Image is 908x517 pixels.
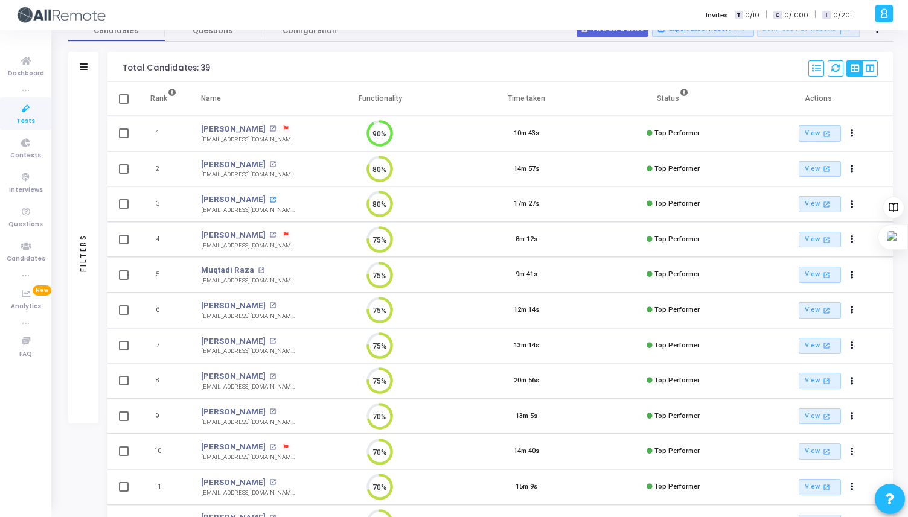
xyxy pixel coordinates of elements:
[844,408,861,425] button: Actions
[844,373,861,390] button: Actions
[516,270,537,280] div: 9m 41s
[269,338,276,344] mat-icon: open_in_new
[508,92,545,105] div: Time taken
[138,328,189,364] td: 7
[307,82,453,116] th: Functionality
[514,164,539,174] div: 14m 57s
[201,229,266,241] a: [PERSON_NAME]
[201,92,221,105] div: Name
[654,306,700,314] span: Top Performer
[138,116,189,151] td: 1
[844,337,861,354] button: Actions
[15,3,106,27] img: logo
[844,267,861,284] button: Actions
[846,60,878,77] div: View Options
[201,406,266,418] a: [PERSON_NAME]
[514,376,539,386] div: 20m 56s
[514,446,539,457] div: 14m 40s
[201,276,295,285] div: [EMAIL_ADDRESS][DOMAIN_NAME]
[201,170,295,179] div: [EMAIL_ADDRESS][DOMAIN_NAME]
[201,159,266,171] a: [PERSON_NAME]
[8,220,43,230] span: Questions
[201,370,266,382] a: [PERSON_NAME]
[201,382,295,392] div: [EMAIL_ADDRESS][DOMAIN_NAME]
[7,254,45,264] span: Candidates
[516,411,537,422] div: 13m 5s
[821,411,831,422] mat-icon: open_in_new
[654,200,700,208] span: Top Performer
[201,453,295,462] div: [EMAIL_ADDRESS][DOMAIN_NAME]
[68,24,165,37] span: Candidates
[514,341,539,351] div: 13m 14s
[745,10,759,21] span: 0/10
[735,11,743,20] span: T
[138,222,189,258] td: 4
[844,302,861,319] button: Actions
[799,161,841,177] a: View
[9,185,43,195] span: Interviews
[201,241,295,250] div: [EMAIL_ADDRESS][DOMAIN_NAME]
[654,165,700,173] span: Top Performer
[799,479,841,495] a: View
[821,270,831,280] mat-icon: open_in_new
[201,135,295,144] div: [EMAIL_ADDRESS][DOMAIN_NAME]
[844,196,861,213] button: Actions
[654,270,700,278] span: Top Performer
[201,300,266,312] a: [PERSON_NAME]
[821,305,831,316] mat-icon: open_in_new
[514,128,539,139] div: 10m 43s
[814,8,816,21] span: |
[654,376,700,384] span: Top Performer
[844,125,861,142] button: Actions
[821,446,831,457] mat-icon: open_in_new
[746,82,893,116] th: Actions
[844,231,861,248] button: Actions
[269,197,276,203] mat-icon: open_in_new
[269,302,276,309] mat-icon: open_in_new
[821,163,831,174] mat-icon: open_in_new
[269,444,276,451] mat-icon: open_in_new
[138,469,189,505] td: 11
[201,264,254,276] a: Muqtadi Raza
[11,302,41,312] span: Analytics
[269,125,276,132] mat-icon: open_in_new
[821,128,831,139] mat-icon: open_in_new
[784,10,808,21] span: 0/1000
[201,312,295,321] div: [EMAIL_ADDRESS][DOMAIN_NAME]
[821,235,831,245] mat-icon: open_in_new
[799,338,841,354] a: View
[201,194,266,206] a: [PERSON_NAME]
[514,305,539,316] div: 12m 14s
[654,235,700,243] span: Top Performer
[799,373,841,389] a: View
[821,376,831,386] mat-icon: open_in_new
[799,302,841,319] a: View
[138,186,189,222] td: 3
[269,479,276,486] mat-icon: open_in_new
[799,196,841,212] a: View
[799,267,841,283] a: View
[138,257,189,293] td: 5
[821,340,831,350] mat-icon: open_in_new
[33,285,51,296] span: New
[16,116,35,127] span: Tests
[201,418,295,427] div: [EMAIL_ADDRESS][DOMAIN_NAME]
[201,441,266,453] a: [PERSON_NAME]
[269,373,276,380] mat-icon: open_in_new
[269,408,276,415] mat-icon: open_in_new
[654,447,700,455] span: Top Performer
[821,482,831,492] mat-icon: open_in_new
[516,235,537,245] div: 8m 12s
[833,10,852,21] span: 0/201
[654,341,700,349] span: Top Performer
[799,408,841,425] a: View
[258,267,264,274] mat-icon: open_in_new
[654,129,700,137] span: Top Performer
[201,123,266,135] a: [PERSON_NAME]
[822,11,830,20] span: I
[138,293,189,328] td: 6
[799,443,841,460] a: View
[138,363,189,399] td: 8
